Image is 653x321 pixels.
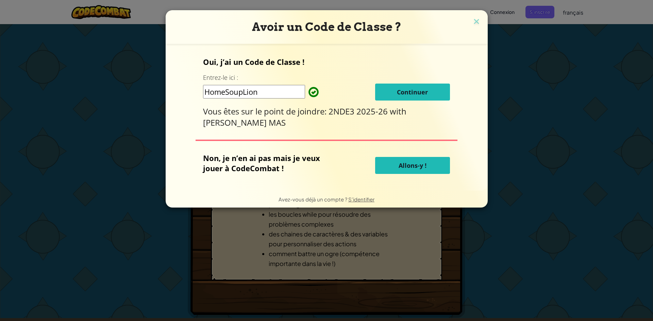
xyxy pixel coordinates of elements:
[472,17,481,27] img: close icon
[203,117,286,128] span: [PERSON_NAME] MAS
[399,161,426,170] span: Allons-y !
[252,20,401,34] span: Avoir un Code de Classe ?
[390,106,406,117] span: with
[203,57,450,67] p: Oui, j’ai un Code de Classe !
[203,153,341,173] p: Non, je n’en ai pas mais je veux jouer à CodeCombat !
[279,196,348,202] span: Avez-vous déjà un compte ?
[203,106,329,117] span: Vous êtes sur le point de joindre:
[375,84,450,101] button: Continuer
[375,157,450,174] button: Allons-y !
[329,106,390,117] span: 2NDE3 2025-26
[397,88,428,96] span: Continuer
[348,196,374,202] a: S'identifier
[203,73,238,82] label: Entrez-le ici :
